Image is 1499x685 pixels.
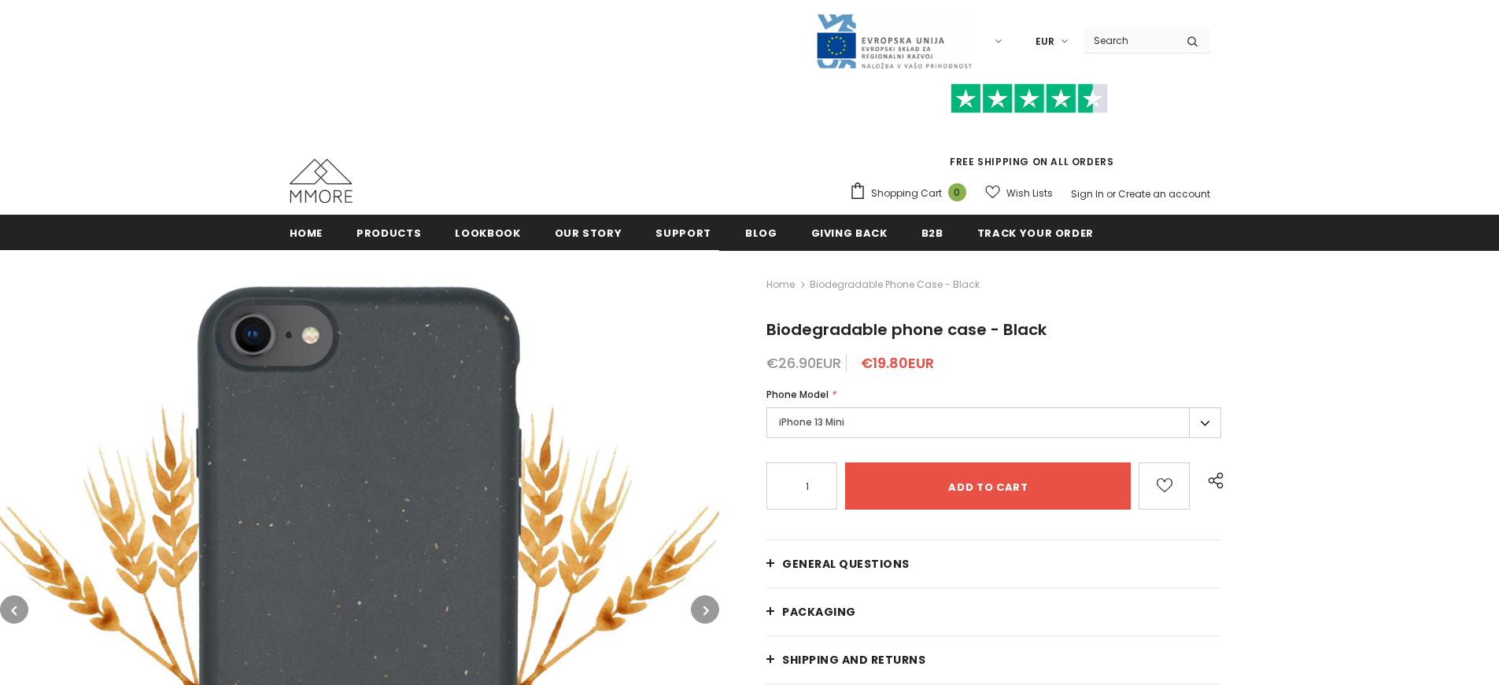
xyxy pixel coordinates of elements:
[1106,187,1116,201] span: or
[985,179,1053,207] a: Wish Lists
[766,588,1221,635] a: PACKAGING
[455,215,520,250] a: Lookbook
[849,90,1210,168] span: FREE SHIPPING ON ALL ORDERS
[1084,29,1175,52] input: Search Site
[811,215,888,250] a: Giving back
[815,13,973,70] img: Javni Razpis
[745,215,777,250] a: Blog
[655,226,711,241] span: support
[766,540,1221,587] a: General Questions
[921,226,943,241] span: B2B
[810,275,980,294] span: Biodegradable phone case - Black
[290,159,353,203] img: MMORE Cases
[815,34,973,47] a: Javni Razpis
[782,556,910,572] span: General Questions
[745,226,777,241] span: Blog
[356,215,421,250] a: Products
[977,215,1094,250] a: Track your order
[921,215,943,250] a: B2B
[1118,187,1210,201] a: Create an account
[290,226,323,241] span: Home
[782,604,856,620] span: PACKAGING
[871,186,942,201] span: Shopping Cart
[655,215,711,250] a: support
[782,652,925,668] span: Shipping and returns
[290,215,323,250] a: Home
[766,353,841,373] span: €26.90EUR
[766,319,1047,341] span: Biodegradable phone case - Black
[766,388,829,401] span: Phone Model
[1036,34,1054,50] span: EUR
[356,226,421,241] span: Products
[849,182,974,205] a: Shopping Cart 0
[766,275,795,294] a: Home
[766,407,1221,438] label: iPhone 13 Mini
[861,353,934,373] span: €19.80EUR
[845,462,1131,510] input: Add to cart
[849,113,1210,154] iframe: Customer reviews powered by Trustpilot
[948,183,966,201] span: 0
[766,636,1221,683] a: Shipping and returns
[1071,187,1104,201] a: Sign In
[555,226,622,241] span: Our Story
[555,215,622,250] a: Our Story
[811,226,888,241] span: Giving back
[455,226,520,241] span: Lookbook
[977,226,1094,241] span: Track your order
[1006,186,1053,201] span: Wish Lists
[951,83,1108,114] img: Trust Pilot Stars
